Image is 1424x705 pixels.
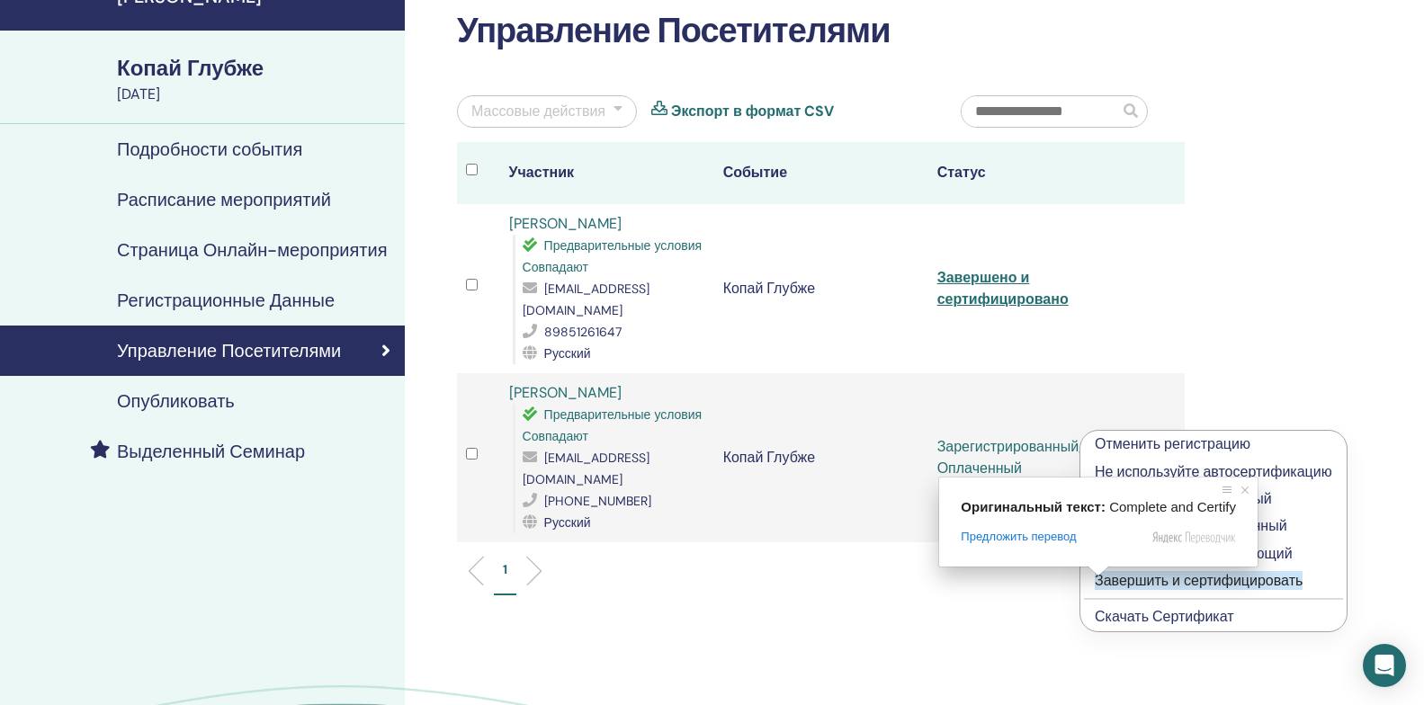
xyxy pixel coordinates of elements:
ya-tr-span: [DATE] [117,85,160,103]
ya-tr-span: Не используйте автосертификацию [1095,462,1332,481]
a: [PERSON_NAME] [509,214,622,233]
a: Экспорт в формат CSV [671,101,834,122]
span: 89851261647 [544,324,622,340]
ya-tr-span: Управление Посетителями [117,339,341,362]
ya-tr-span: Опубликовать [117,389,235,413]
span: Русский [544,514,591,531]
div: Откройте Интерком-Мессенджер [1363,644,1406,687]
ya-tr-span: [EMAIL_ADDRESS][DOMAIN_NAME] [523,281,649,318]
ya-tr-span: Отменить регистрацию [1095,434,1250,453]
span: Complete and Certify [1109,499,1236,514]
span: Предложить перевод [961,529,1076,545]
ya-tr-span: Статус [937,163,986,182]
p: 1 [503,560,507,579]
ya-tr-span: Страница Онлайн-мероприятия [117,238,388,262]
a: Копай Глубже[DATE] [106,53,405,105]
span: Предварительные условия Совпадают [523,406,703,444]
a: Завершено и сертифицировано [937,268,1069,308]
ya-tr-span: Массовые действия [471,102,605,120]
ya-tr-span: Участник [509,163,574,182]
ya-tr-span: Предварительные условия Совпадают [523,237,703,275]
ya-tr-span: Русский [544,345,591,361]
a: Скачать Сертификат [1095,607,1234,626]
ya-tr-span: [EMAIL_ADDRESS][DOMAIN_NAME] [523,450,649,487]
ya-tr-span: Событие [723,163,787,182]
ya-tr-span: Копай Глубже [117,54,264,82]
ya-tr-span: Экспорт в формат CSV [671,102,834,120]
ya-tr-span: Выделенный Семинар [117,440,305,463]
ya-tr-span: Копай Глубже [723,448,816,467]
span: Оригинальный текст: [961,499,1106,514]
ya-tr-span: Копай Глубже [723,279,816,298]
ya-tr-span: Подробности события [117,138,302,161]
ya-tr-span: Завершить и сертифицировать [1095,571,1303,590]
span: [PHONE_NUMBER] [544,493,651,509]
a: [PERSON_NAME] [509,383,622,402]
ya-tr-span: Расписание мероприятий [117,188,331,211]
ya-tr-span: Регистрационные Данные [117,289,335,312]
ya-tr-span: Управление Посетителями [457,8,891,53]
